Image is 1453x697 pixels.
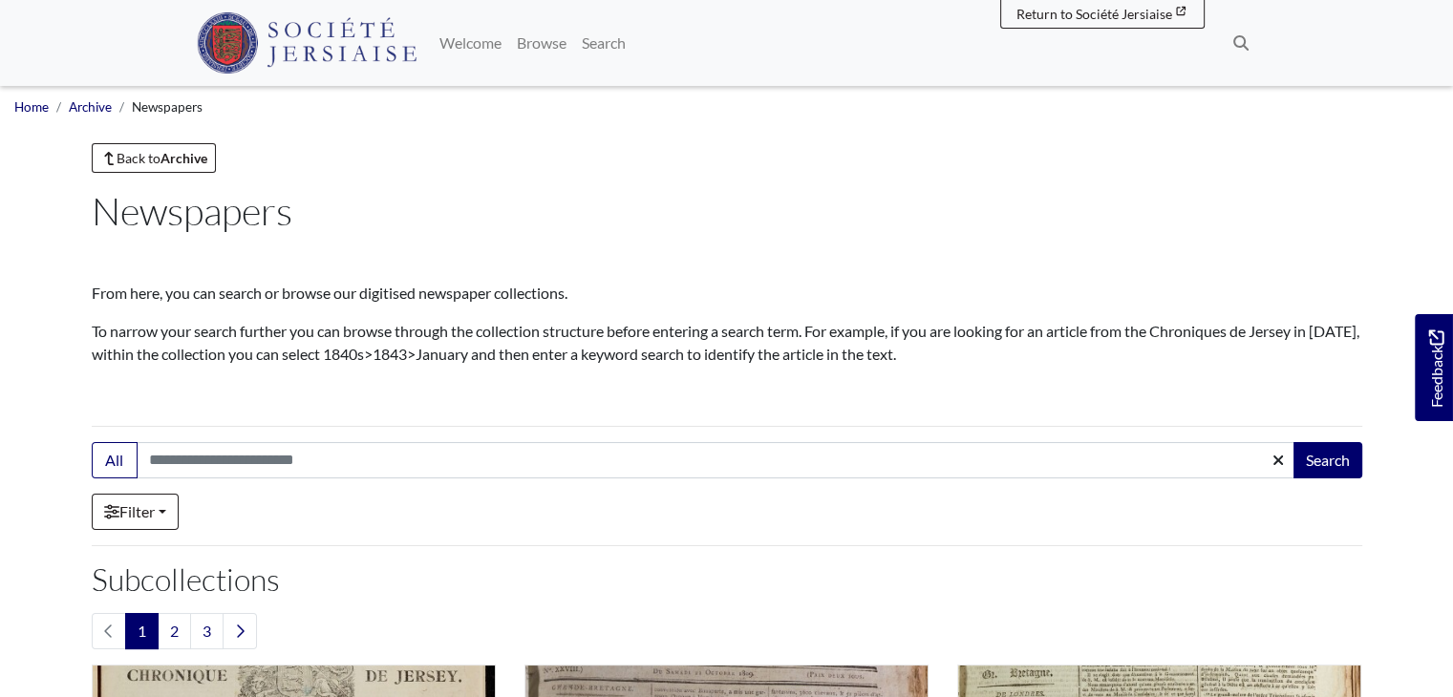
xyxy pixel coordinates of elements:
span: Return to Société Jersiaise [1016,6,1172,22]
h2: Subcollections [92,561,1362,598]
a: Search [574,24,633,62]
a: Goto page 3 [190,613,224,649]
li: Previous page [92,613,126,649]
a: Société Jersiaise logo [197,8,417,78]
img: Société Jersiaise [197,12,417,74]
a: Archive [69,99,112,115]
a: Back toArchive [92,143,217,173]
strong: Archive [160,150,207,166]
h1: Newspapers [92,188,1362,234]
p: To narrow your search further you can browse through the collection structure before entering a s... [92,320,1362,366]
a: Home [14,99,49,115]
nav: pagination [92,613,1362,649]
a: Goto page 2 [158,613,191,649]
span: Goto page 1 [125,613,159,649]
a: Filter [92,494,179,530]
span: Feedback [1424,329,1447,407]
a: Next page [223,613,257,649]
a: Browse [509,24,574,62]
p: From here, you can search or browse our digitised newspaper collections. [92,282,1362,305]
a: Welcome [432,24,509,62]
a: Would you like to provide feedback? [1415,314,1453,421]
input: Search this collection... [137,442,1295,478]
span: Newspapers [132,99,203,115]
button: All [92,442,138,478]
button: Search [1293,442,1362,478]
